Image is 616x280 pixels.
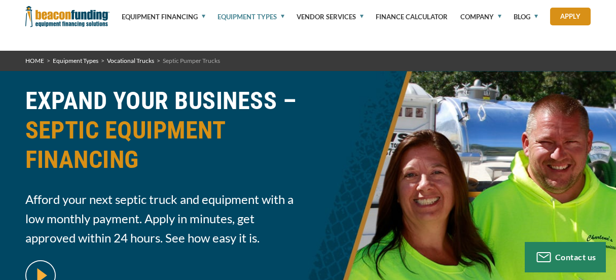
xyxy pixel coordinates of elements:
span: Contact us [555,252,596,262]
a: Vocational Trucks [107,57,154,64]
h1: EXPAND YOUR BUSINESS – [25,86,302,182]
button: Contact us [525,242,606,272]
span: Septic Pumper Trucks [163,57,220,64]
span: SEPTIC EQUIPMENT FINANCING [25,116,302,174]
span: Afford your next septic truck and equipment with a low monthly payment. Apply in minutes, get app... [25,190,302,248]
a: HOME [25,57,44,64]
a: Apply [550,8,591,25]
a: Equipment Types [53,57,98,64]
